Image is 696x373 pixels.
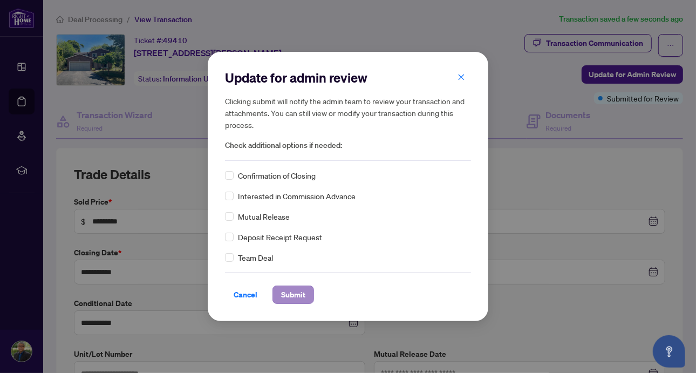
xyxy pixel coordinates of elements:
[225,139,471,152] span: Check additional options if needed:
[238,252,273,263] span: Team Deal
[225,286,266,304] button: Cancel
[458,73,465,81] span: close
[238,190,356,202] span: Interested in Commission Advance
[281,286,305,303] span: Submit
[238,211,290,222] span: Mutual Release
[225,69,471,86] h2: Update for admin review
[272,286,314,304] button: Submit
[238,231,322,243] span: Deposit Receipt Request
[225,95,471,131] h5: Clicking submit will notify the admin team to review your transaction and attachments. You can st...
[234,286,257,303] span: Cancel
[653,335,685,368] button: Open asap
[238,169,316,181] span: Confirmation of Closing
